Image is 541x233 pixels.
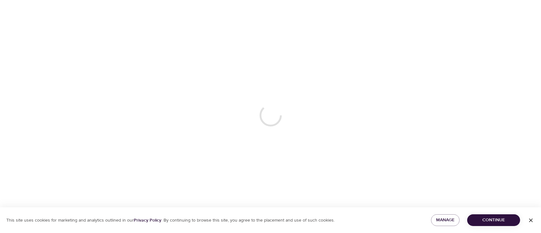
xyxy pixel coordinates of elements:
[472,216,515,224] span: Continue
[467,214,520,226] button: Continue
[431,214,460,226] button: Manage
[436,216,454,224] span: Manage
[134,217,161,223] a: Privacy Policy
